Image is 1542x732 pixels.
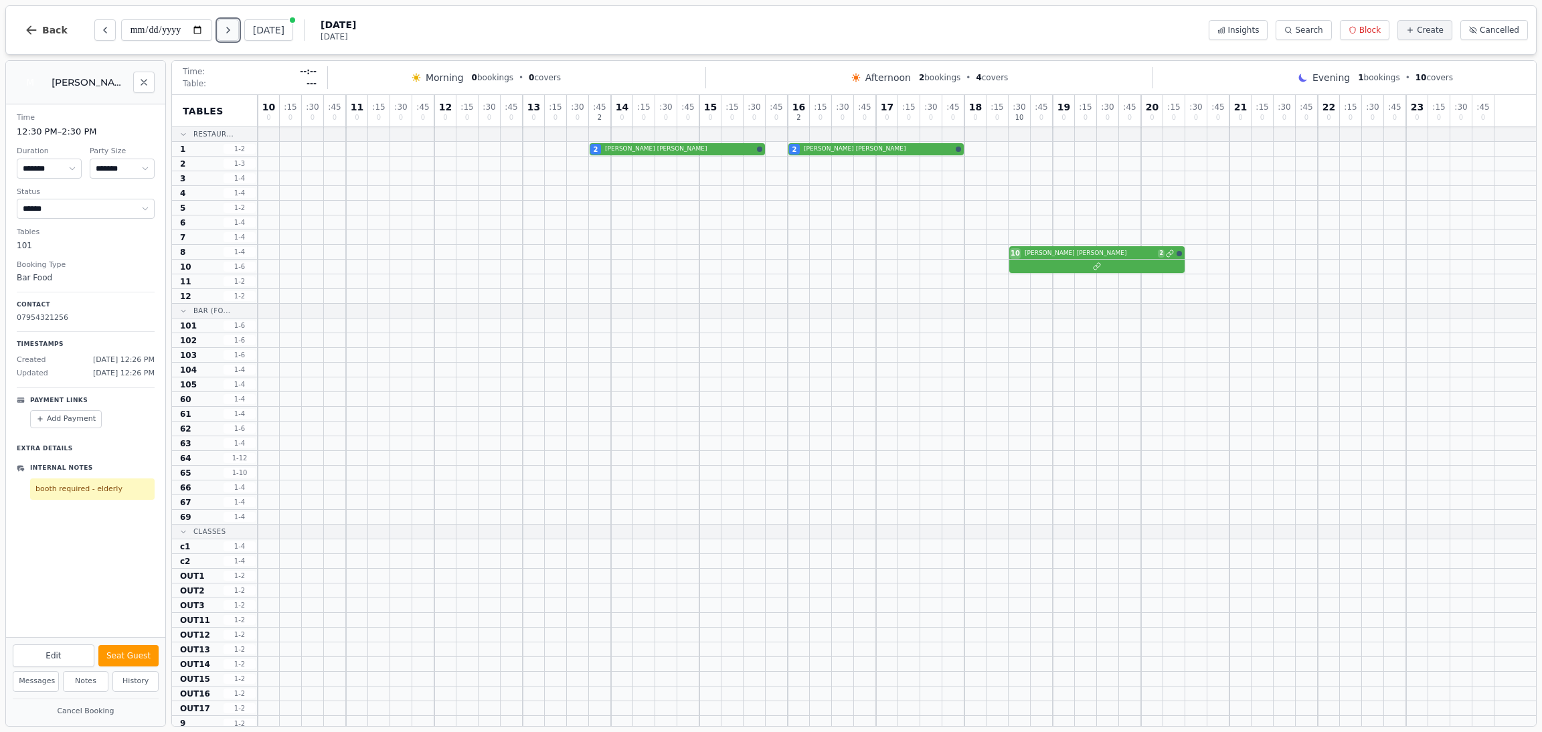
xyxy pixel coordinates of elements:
[180,600,204,611] span: OUT3
[637,103,650,111] span: : 15
[976,73,981,82] span: 4
[180,585,204,596] span: OUT2
[946,103,959,111] span: : 45
[180,291,191,302] span: 12
[224,571,256,581] span: 1 - 2
[193,306,230,316] span: Bar (Fo...
[664,114,668,121] span: 0
[224,453,256,463] span: 1 - 12
[902,103,915,111] span: : 15
[1238,114,1242,121] span: 0
[969,102,982,112] span: 18
[180,394,191,405] span: 60
[1416,73,1427,82] span: 10
[991,103,1003,111] span: : 15
[224,247,256,257] span: 1 - 4
[180,541,190,552] span: c1
[529,72,561,83] span: covers
[30,464,93,473] p: Internal Notes
[1260,114,1264,121] span: 0
[885,114,889,121] span: 0
[472,73,477,82] span: 0
[224,438,256,448] span: 1 - 4
[1228,25,1260,35] span: Insights
[377,114,381,121] span: 0
[1167,103,1180,111] span: : 15
[180,379,197,390] span: 105
[180,703,210,714] span: OUT17
[796,114,800,121] span: 2
[1358,72,1399,83] span: bookings
[17,125,155,139] dd: 12:30 PM – 2:30 PM
[1300,103,1312,111] span: : 45
[460,103,473,111] span: : 15
[180,409,191,420] span: 61
[487,114,491,121] span: 0
[1013,103,1025,111] span: : 30
[17,187,155,198] dt: Status
[1366,103,1379,111] span: : 30
[792,145,797,155] span: 2
[63,671,109,692] button: Notes
[288,114,292,121] span: 0
[224,497,256,507] span: 1 - 4
[966,72,970,83] span: •
[224,719,256,729] span: 1 - 2
[17,340,155,349] p: Timestamps
[529,73,534,82] span: 0
[224,659,256,669] span: 1 - 2
[284,103,296,111] span: : 15
[399,114,403,121] span: 0
[1304,114,1308,121] span: 0
[218,19,239,41] button: Next day
[224,585,256,596] span: 1 - 2
[321,31,356,42] span: [DATE]
[571,103,584,111] span: : 30
[1417,25,1444,35] span: Create
[180,188,185,199] span: 4
[836,103,849,111] span: : 30
[224,468,256,478] span: 1 - 10
[224,689,256,699] span: 1 - 2
[372,103,385,111] span: : 15
[1158,250,1165,258] span: 2
[509,114,513,121] span: 0
[426,71,464,84] span: Morning
[180,276,191,287] span: 11
[1359,25,1381,35] span: Block
[483,103,495,111] span: : 30
[183,104,224,118] span: Tables
[17,240,155,252] dd: 101
[262,102,275,112] span: 10
[929,114,933,121] span: 0
[180,718,185,729] span: 9
[465,114,469,121] span: 0
[14,14,78,46] button: Back
[13,644,94,667] button: Edit
[17,312,155,324] p: 07954321256
[1189,103,1202,111] span: : 30
[1084,114,1088,121] span: 0
[13,703,159,720] button: Cancel Booking
[224,350,256,360] span: 1 - 6
[224,173,256,183] span: 1 - 4
[1312,71,1350,84] span: Evening
[1481,114,1485,121] span: 0
[224,424,256,434] span: 1 - 6
[30,396,88,405] p: Payment Links
[224,556,256,566] span: 1 - 4
[881,102,893,112] span: 17
[439,102,452,112] span: 12
[224,512,256,522] span: 1 - 4
[1123,103,1136,111] span: : 45
[519,72,523,83] span: •
[300,66,317,77] span: --:--
[1349,114,1353,121] span: 0
[311,114,315,121] span: 0
[1397,20,1452,40] button: Create
[193,527,226,537] span: Classes
[973,114,977,121] span: 0
[1234,102,1247,112] span: 21
[224,188,256,198] span: 1 - 4
[52,76,125,89] h2: [PERSON_NAME]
